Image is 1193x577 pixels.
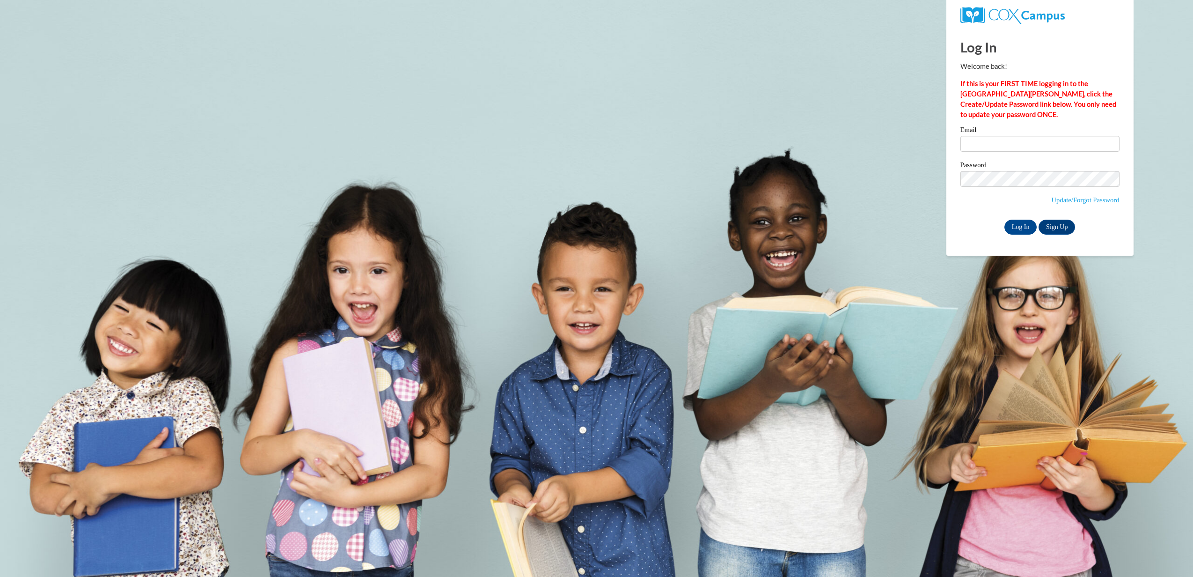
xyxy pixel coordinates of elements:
[1039,220,1075,235] a: Sign Up
[1004,220,1037,235] input: Log In
[960,11,1065,19] a: COX Campus
[960,126,1120,136] label: Email
[1051,196,1119,204] a: Update/Forgot Password
[960,162,1120,171] label: Password
[960,7,1065,24] img: COX Campus
[960,80,1116,118] strong: If this is your FIRST TIME logging in to the [GEOGRAPHIC_DATA][PERSON_NAME], click the Create/Upd...
[960,37,1120,57] h1: Log In
[960,61,1120,72] p: Welcome back!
